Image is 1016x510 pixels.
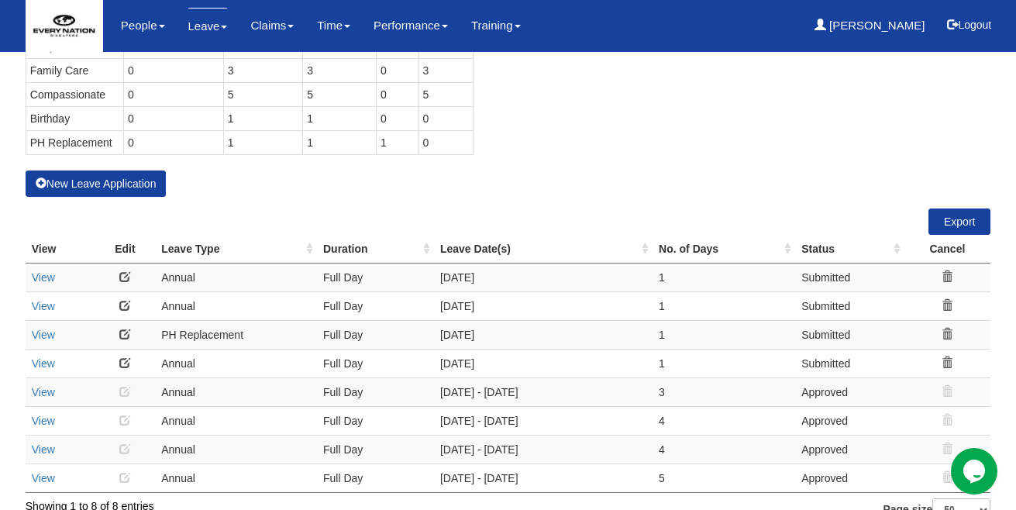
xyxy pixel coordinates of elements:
[250,8,294,43] a: Claims
[653,435,795,463] td: 4
[815,8,925,43] a: [PERSON_NAME]
[434,406,653,435] td: [DATE] - [DATE]
[317,463,434,492] td: Full Day
[795,291,904,320] td: Submitted
[418,82,473,106] td: 5
[155,435,317,463] td: Annual
[434,291,653,320] td: [DATE]
[317,263,434,291] td: Full Day
[155,463,317,492] td: Annual
[434,435,653,463] td: [DATE] - [DATE]
[303,58,377,82] td: 3
[26,235,95,264] th: View
[951,448,1001,494] iframe: chat widget
[795,320,904,349] td: Submitted
[795,435,904,463] td: Approved
[377,82,419,106] td: 0
[904,235,991,264] th: Cancel
[653,463,795,492] td: 5
[418,130,473,154] td: 0
[95,235,156,264] th: Edit
[653,320,795,349] td: 1
[32,443,55,456] a: View
[653,235,795,264] th: No. of Days : activate to sort column ascending
[434,320,653,349] td: [DATE]
[795,263,904,291] td: Submitted
[418,106,473,130] td: 0
[32,415,55,427] a: View
[434,377,653,406] td: [DATE] - [DATE]
[32,386,55,398] a: View
[155,377,317,406] td: Annual
[124,130,224,154] td: 0
[317,377,434,406] td: Full Day
[32,300,55,312] a: View
[795,349,904,377] td: Submitted
[124,82,224,106] td: 0
[653,263,795,291] td: 1
[434,263,653,291] td: [DATE]
[223,58,302,82] td: 3
[795,463,904,492] td: Approved
[374,8,448,43] a: Performance
[317,320,434,349] td: Full Day
[26,130,123,154] td: PH Replacement
[317,235,434,264] th: Duration : activate to sort column ascending
[434,463,653,492] td: [DATE] - [DATE]
[317,435,434,463] td: Full Day
[188,8,228,44] a: Leave
[653,291,795,320] td: 1
[795,377,904,406] td: Approved
[26,171,167,197] button: New Leave Application
[155,349,317,377] td: Annual
[26,82,123,106] td: Compassionate
[471,8,521,43] a: Training
[32,357,55,370] a: View
[303,106,377,130] td: 1
[26,106,123,130] td: Birthday
[317,8,350,43] a: Time
[32,271,55,284] a: View
[377,58,419,82] td: 0
[377,106,419,130] td: 0
[795,406,904,435] td: Approved
[223,106,302,130] td: 1
[124,106,224,130] td: 0
[32,329,55,341] a: View
[155,320,317,349] td: PH Replacement
[155,291,317,320] td: Annual
[32,472,55,484] a: View
[653,377,795,406] td: 3
[928,208,990,235] a: Export
[223,130,302,154] td: 1
[434,235,653,264] th: Leave Date(s) : activate to sort column ascending
[434,349,653,377] td: [DATE]
[317,349,434,377] td: Full Day
[26,58,123,82] td: Family Care
[303,130,377,154] td: 1
[795,235,904,264] th: Status : activate to sort column ascending
[936,6,1002,43] button: Logout
[317,406,434,435] td: Full Day
[155,263,317,291] td: Annual
[223,82,302,106] td: 5
[155,406,317,435] td: Annual
[121,8,165,43] a: People
[155,235,317,264] th: Leave Type : activate to sort column ascending
[653,349,795,377] td: 1
[317,291,434,320] td: Full Day
[418,58,473,82] td: 3
[124,58,224,82] td: 0
[377,130,419,154] td: 1
[653,406,795,435] td: 4
[303,82,377,106] td: 5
